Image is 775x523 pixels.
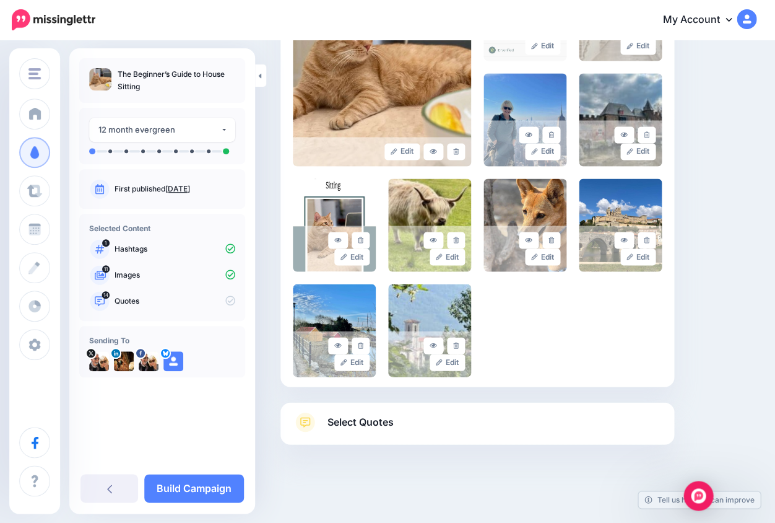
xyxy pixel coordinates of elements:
[293,412,662,444] a: Select Quotes
[115,244,235,255] p: Hashtags
[115,296,235,307] p: Quotes
[388,284,471,377] img: c5ec9163372a608c2d0f49abf35f542a_large.jpg
[115,183,235,195] p: First published
[430,354,465,371] a: Edit
[12,9,95,30] img: Missinglettr
[650,5,756,35] a: My Account
[89,336,235,345] h4: Sending To
[293,178,376,271] img: aae5fbe35402b6b1e5cdbde329d035ef_large.jpg
[525,38,560,55] a: Edit
[102,265,110,273] span: 11
[525,143,560,160] a: Edit
[638,491,760,508] a: Tell us how we can improve
[483,73,566,166] img: 3473e4aabeeeec476b4786a0f11ab38a_large.jpg
[89,224,235,233] h4: Selected Content
[430,248,465,265] a: Edit
[579,73,662,166] img: 831ba31bf116c39634fbff83b9329d81_large.jpg
[525,248,560,265] a: Edit
[579,178,662,271] img: 6940ad7e23be73cb531638cac2a7a501_large.jpg
[334,248,370,265] a: Edit
[98,123,220,137] div: 12 month evergreen
[384,143,420,160] a: Edit
[620,143,656,160] a: Edit
[89,351,109,371] img: pSa9O0jm-22922.jpg
[327,413,394,430] span: Select Quotes
[483,178,566,271] img: 782e1fa6a215d448f017835e6a62f443_large.jpg
[89,68,111,90] img: 7a5ce193bf493bf6236099ed76903d28_thumb.jpg
[334,354,370,371] a: Edit
[620,38,656,55] a: Edit
[118,68,235,93] p: The Beginner’s Guide to House Sitting
[115,270,235,281] p: Images
[388,178,471,271] img: ba072d31ec2ea6ca6c0fe5e23a6da032_large.jpg
[89,118,235,142] button: 12 month evergreen
[683,481,713,511] div: Open Intercom Messenger
[114,351,134,371] img: 1516766836653-45072.png
[102,239,110,247] span: 1
[139,351,158,371] img: 122702448_187491306275956_411092281563318480_n-bsa33118.jpg
[165,184,190,193] a: [DATE]
[163,351,183,371] img: user_default_image.png
[620,248,656,265] a: Edit
[293,284,376,377] img: 9703e3e98730c90ab6226d6b0d6dabc1_large.jpg
[28,68,41,79] img: menu.png
[102,291,110,299] span: 14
